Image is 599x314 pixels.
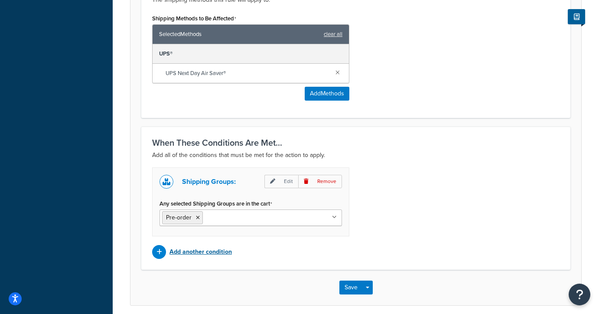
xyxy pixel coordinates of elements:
[264,175,298,188] p: Edit
[568,9,585,24] button: Show Help Docs
[159,28,319,40] span: Selected Methods
[569,284,590,305] button: Open Resource Center
[182,176,236,188] p: Shipping Groups:
[152,138,560,147] h3: When These Conditions Are Met...
[324,28,342,40] a: clear all
[166,67,329,79] span: UPS Next Day Air Saver®
[152,150,560,160] p: Add all of the conditions that must be met for the action to apply.
[305,87,349,101] button: AddMethods
[339,281,363,294] button: Save
[153,44,349,64] div: UPS®
[298,175,342,188] p: Remove
[160,200,272,207] label: Any selected Shipping Groups are in the cart
[169,246,232,258] p: Add another condition
[152,15,236,22] label: Shipping Methods to Be Affected
[166,213,192,222] span: Pre-order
